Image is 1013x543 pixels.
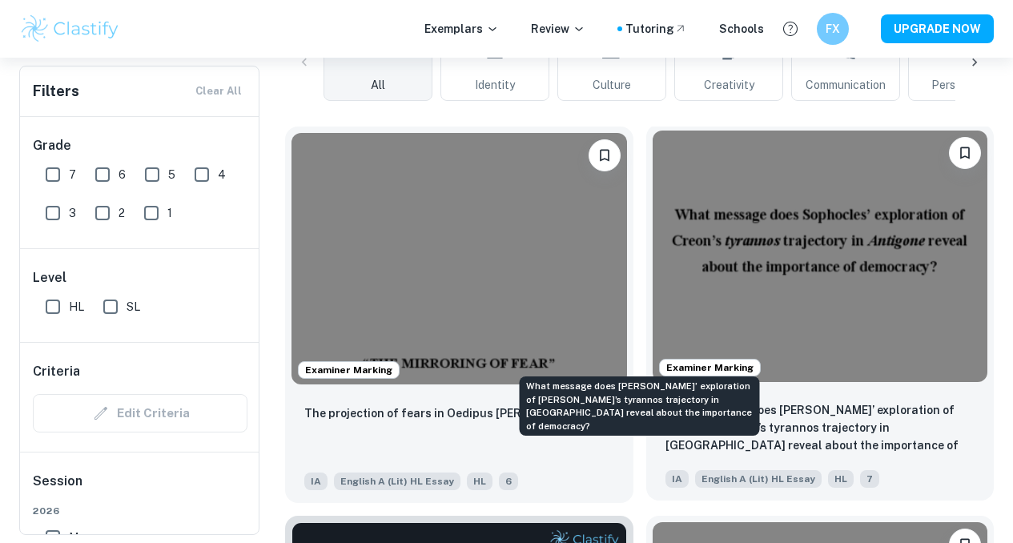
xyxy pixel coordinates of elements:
[475,76,515,94] span: Identity
[949,137,981,169] button: Bookmark
[665,470,689,488] span: IA
[304,404,589,422] p: The projection of fears in Oedipus Rex
[33,80,79,103] h6: Filters
[499,473,518,490] span: 6
[665,401,975,456] p: What message does Sophocles’ exploration of Creon’s tyrannos trajectory in Antigone reveal about ...
[69,166,76,183] span: 7
[299,363,399,377] span: Examiner Marking
[168,166,175,183] span: 5
[33,362,80,381] h6: Criteria
[33,136,247,155] h6: Grade
[531,20,585,38] p: Review
[218,166,226,183] span: 4
[291,133,627,384] img: English A (Lit) HL Essay IA example thumbnail: The projection of fears in Oedipus Rex
[127,298,140,316] span: SL
[646,127,995,503] a: Examiner MarkingBookmarkWhat message does Sophocles’ exploration of Creon’s tyrannos trajectory i...
[424,20,499,38] p: Exemplars
[695,470,822,488] span: English A (Lit) HL Essay
[19,13,121,45] img: Clastify logo
[167,204,172,222] span: 1
[719,20,764,38] a: Schools
[33,472,247,504] h6: Session
[704,76,754,94] span: Creativity
[860,470,879,488] span: 7
[653,131,988,382] img: English A (Lit) HL Essay IA example thumbnail: What message does Sophocles’ exploration
[285,127,633,503] a: Examiner MarkingBookmarkThe projection of fears in Oedipus RexIAEnglish A (Lit) HL EssayHL6
[119,166,126,183] span: 6
[33,394,247,432] div: Criteria filters are unavailable when searching by topic
[824,20,842,38] h6: FX
[371,76,385,94] span: All
[520,376,760,436] div: What message does [PERSON_NAME]’ exploration of [PERSON_NAME]’s tyrannos trajectory in [GEOGRAPHI...
[589,139,621,171] button: Bookmark
[467,473,492,490] span: HL
[33,504,247,518] span: 2026
[777,15,804,42] button: Help and Feedback
[931,76,994,94] span: Perspective
[881,14,994,43] button: UPGRADE NOW
[304,473,328,490] span: IA
[828,470,854,488] span: HL
[806,76,886,94] span: Communication
[660,360,760,375] span: Examiner Marking
[625,20,687,38] a: Tutoring
[334,473,460,490] span: English A (Lit) HL Essay
[69,298,84,316] span: HL
[69,204,76,222] span: 3
[33,268,247,288] h6: Level
[593,76,631,94] span: Culture
[817,13,849,45] button: FX
[119,204,125,222] span: 2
